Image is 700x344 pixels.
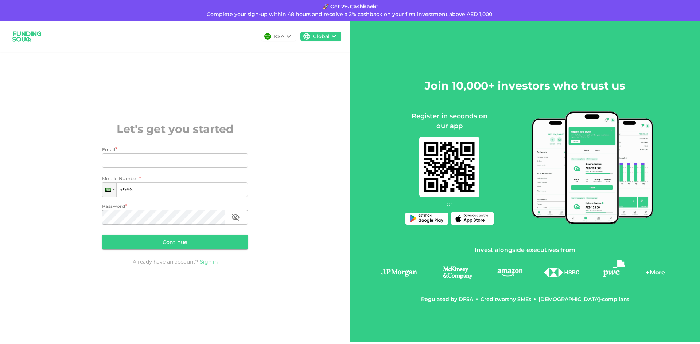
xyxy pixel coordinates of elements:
div: Global [313,33,330,40]
img: logo [9,27,45,46]
img: logo [496,268,524,277]
div: [DEMOGRAPHIC_DATA]-compliant [538,296,629,303]
span: Invest alongside executives from [475,245,575,255]
span: Password [102,203,125,209]
div: KSA [274,33,284,40]
span: Or [447,201,452,208]
strong: 🚀 Get 2% Cashback! [323,3,378,10]
input: email [102,153,240,168]
div: Register in seconds on our app [405,111,494,131]
span: Email [102,147,115,152]
input: 1 (702) 123-4567 [102,182,248,197]
span: Mobile Number [102,175,138,182]
img: mobile-app [532,111,654,224]
img: logo [603,260,625,276]
span: Complete your sign-up within 48 hours and receive a 2% cashback on your first investment above AE... [207,11,494,17]
button: Continue [102,235,248,249]
div: Already have an account? [102,258,248,265]
img: logo [379,268,419,278]
div: Regulated by DFSA [421,296,473,303]
img: App Store [454,214,490,223]
div: Saudi Arabia: + 966 [102,183,116,197]
img: logo [436,265,479,280]
div: + More [646,268,665,281]
img: Play Store [408,214,445,223]
img: flag-sa.b9a346574cdc8950dd34b50780441f57.svg [264,33,271,40]
h2: Join 10,000+ investors who trust us [425,78,625,94]
div: Creditworthy SMEs [481,296,531,303]
img: logo [544,268,580,277]
input: password [102,210,225,225]
h2: Let's get you started [102,121,248,137]
img: mobile-app [419,137,479,197]
a: Sign in [200,258,218,265]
